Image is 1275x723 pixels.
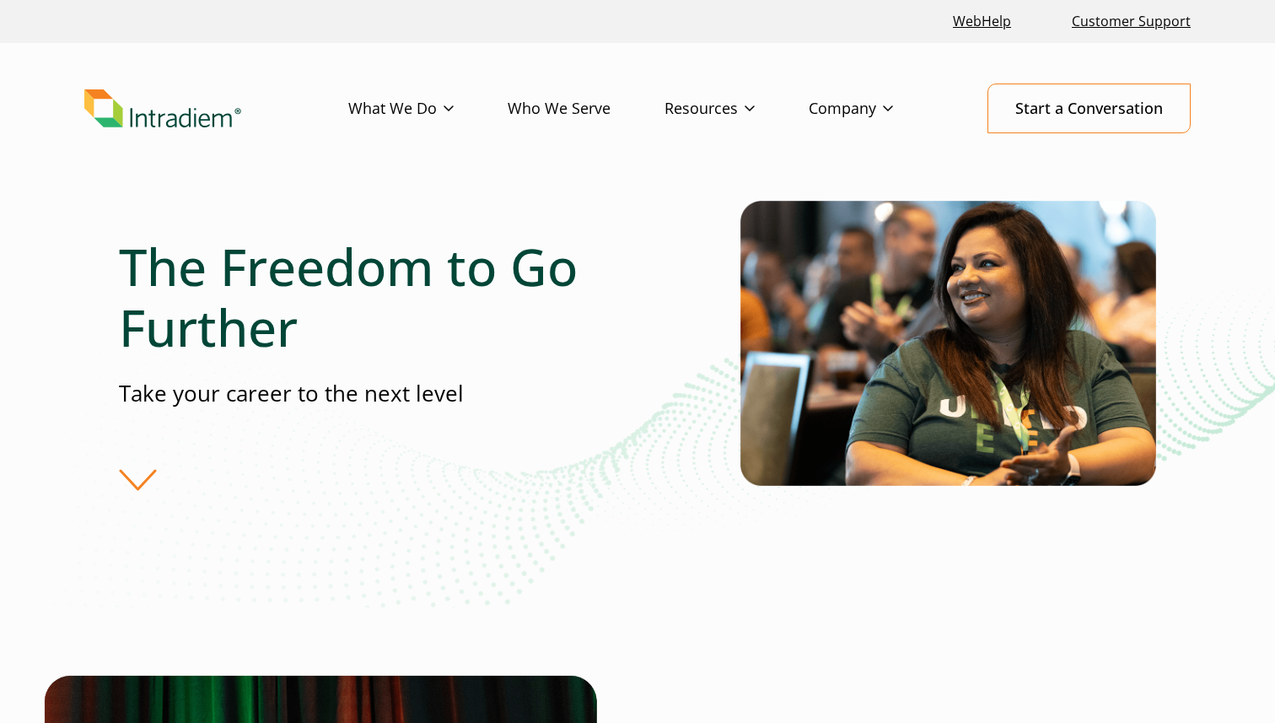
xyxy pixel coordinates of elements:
a: Link opens in a new window [946,3,1018,40]
h1: The Freedom to Go Further [119,236,637,358]
a: Link to homepage of Intradiem [84,89,348,128]
a: Start a Conversation [987,84,1191,133]
a: Resources [664,84,809,133]
a: Customer Support [1065,3,1197,40]
a: Who We Serve [508,84,664,133]
img: Intradiem [84,89,241,128]
a: Company [809,84,947,133]
p: Take your career to the next level [119,378,637,409]
a: What We Do [348,84,508,133]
